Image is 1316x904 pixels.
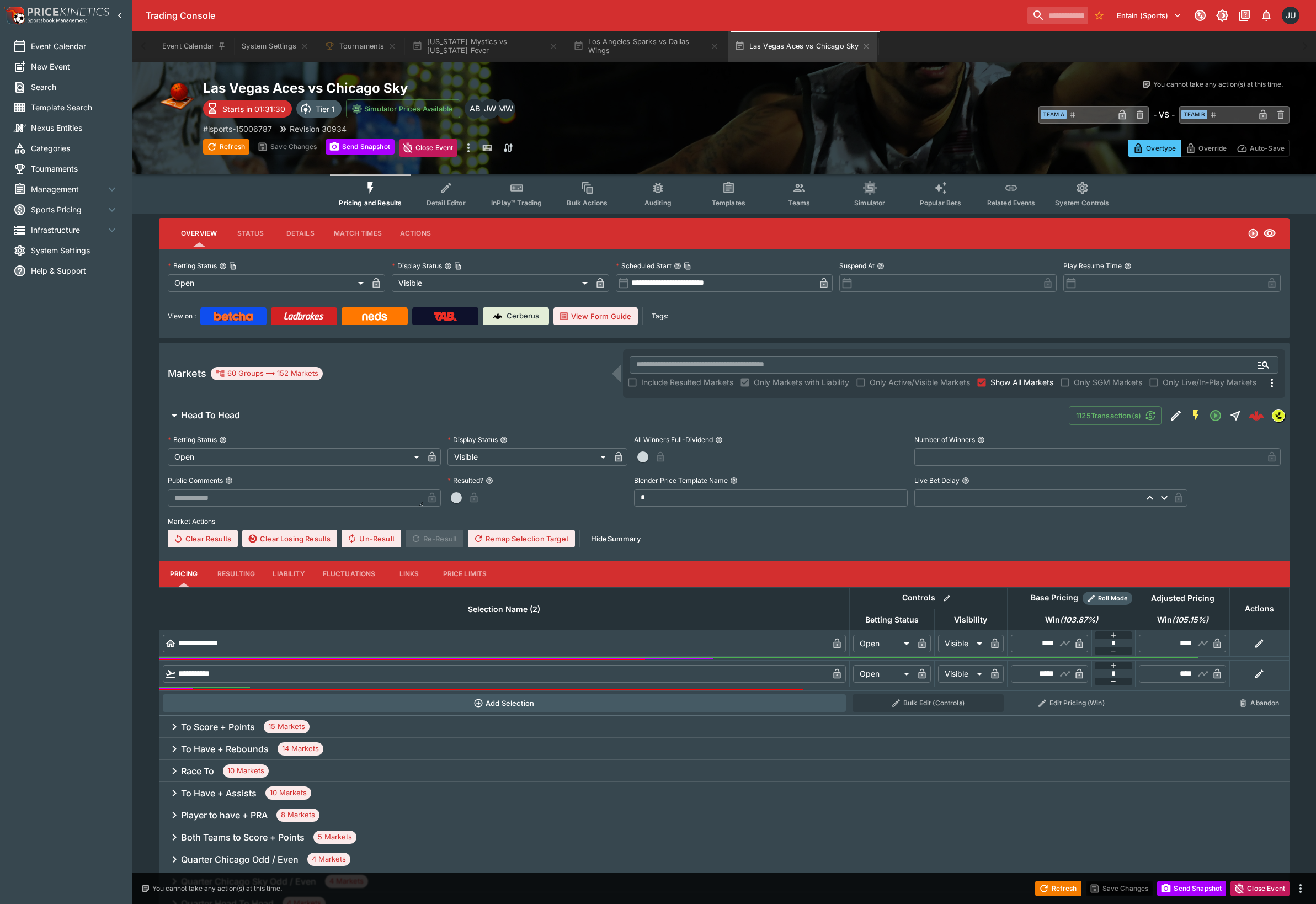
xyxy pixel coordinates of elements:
button: Pricing [159,561,209,587]
p: Override [1198,142,1227,154]
span: System Settings [31,244,119,256]
button: Public Comments [225,477,233,485]
h6: To Have + Rebounds [181,743,269,755]
span: Teams [788,199,810,207]
p: Tier 1 [316,103,335,115]
span: Win(105.15%) [1145,613,1221,626]
a: 0fdcf156-8d0f-45a6-a1de-cd21e07839c9 [1245,405,1267,427]
span: Search [31,81,119,93]
img: Betcha [214,312,253,321]
span: New Event [31,61,119,72]
button: Status [226,220,275,247]
p: Live Bet Delay [914,476,960,485]
button: Open [1254,355,1274,375]
button: Price Limits [434,561,496,587]
span: Templates [712,199,745,207]
button: Add Selection [163,694,846,712]
div: 0fdcf156-8d0f-45a6-a1de-cd21e07839c9 [1249,408,1264,423]
p: Cerberus [507,311,539,322]
button: Event Calendar [156,31,233,62]
button: Overview [172,220,226,247]
th: Controls [849,587,1007,609]
div: Visible [392,274,592,292]
button: Edit Pricing (Win) [1010,694,1132,712]
span: Auditing [644,199,672,207]
p: Suspend At [839,261,875,270]
p: Display Status [447,435,498,444]
h6: Quarter Chicago Odd / Even [181,854,299,865]
button: Live Bet Delay [962,477,969,485]
button: Blender Price Template Name [730,477,738,485]
button: Send Snapshot [1157,881,1226,896]
h6: Head To Head [181,410,240,421]
label: Market Actions [168,513,1281,530]
span: Nexus Entities [31,122,119,134]
button: Un-Result [342,530,401,547]
span: Categories [31,142,119,154]
button: Copy To Clipboard [229,262,237,270]
svg: Open [1248,228,1259,239]
span: Betting Status [853,613,931,626]
div: Open [168,274,367,292]
h6: Both Teams to Score + Points [181,832,305,843]
span: System Controls [1055,199,1109,207]
button: Match Times [325,220,391,247]
button: Links [385,561,434,587]
button: Suspend At [877,262,885,270]
p: You cannot take any action(s) at this time. [1153,79,1283,89]
div: Visible [447,448,610,466]
button: Notifications [1256,6,1276,25]
div: lsports [1272,409,1285,422]
button: System Settings [235,31,315,62]
h5: Markets [168,367,206,380]
button: Copy To Clipboard [454,262,462,270]
button: Close Event [1230,881,1290,896]
button: Auto-Save [1232,140,1290,157]
button: [US_STATE] Mystics vs [US_STATE] Fever [406,31,564,62]
span: Team B [1181,110,1207,119]
span: Related Events [987,199,1035,207]
p: Number of Winners [914,435,975,444]
img: Cerberus [493,312,502,321]
em: ( 103.87 %) [1060,613,1098,626]
button: Refresh [1035,881,1081,896]
button: Number of Winners [977,436,985,444]
span: 10 Markets [223,765,269,777]
img: lsports [1272,410,1285,422]
button: Open [1206,406,1226,426]
p: Betting Status [168,435,217,444]
p: Starts in 01:31:30 [222,103,285,115]
img: PriceKinetics [28,8,109,16]
h2: Copy To Clipboard [203,79,747,97]
div: Justin.Walsh [1282,7,1299,24]
p: Betting Status [168,261,217,270]
button: HideSummary [584,530,647,547]
button: Resulted? [486,477,493,485]
span: 10 Markets [265,788,311,799]
p: Public Comments [168,476,223,485]
button: Toggle light/dark mode [1212,6,1232,25]
span: Only Markets with Liability [754,376,849,388]
button: Edit Detail [1166,406,1186,426]
button: Overtype [1128,140,1181,157]
button: Remap Selection Target [468,530,575,547]
span: Visibility [942,613,999,626]
button: Resulting [209,561,264,587]
button: Betting Status [219,436,227,444]
p: Auto-Save [1250,142,1285,154]
button: View Form Guide [553,307,638,325]
span: Only Active/Visible Markets [870,376,970,388]
span: 8 Markets [276,810,319,821]
div: Justin Walsh [480,99,500,119]
img: Ladbrokes [284,312,324,321]
div: Open [853,635,913,652]
button: Clear Results [168,530,238,547]
span: Popular Bets [920,199,961,207]
p: Resulted? [447,476,483,485]
span: Tournaments [31,163,119,174]
h6: - VS - [1153,109,1175,120]
span: Management [31,183,105,195]
span: 15 Markets [264,721,310,732]
span: Selection Name (2) [456,603,552,616]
